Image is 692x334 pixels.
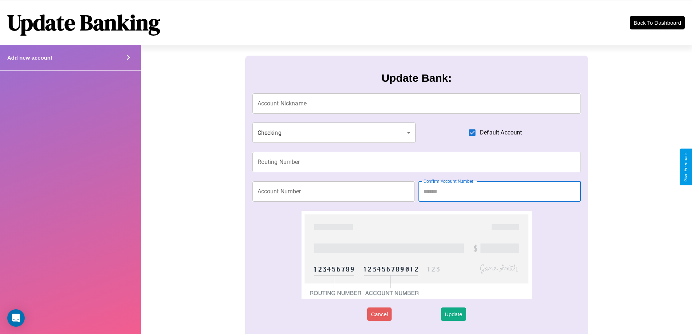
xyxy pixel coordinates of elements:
[630,16,685,29] button: Back To Dashboard
[7,8,160,37] h1: Update Banking
[367,307,392,321] button: Cancel
[7,55,52,61] h4: Add new account
[381,72,452,84] h3: Update Bank:
[683,152,688,182] div: Give Feedback
[7,309,25,327] div: Open Intercom Messenger
[424,178,473,184] label: Confirm Account Number
[480,128,522,137] span: Default Account
[441,307,466,321] button: Update
[252,122,416,143] div: Checking
[302,211,531,299] img: check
